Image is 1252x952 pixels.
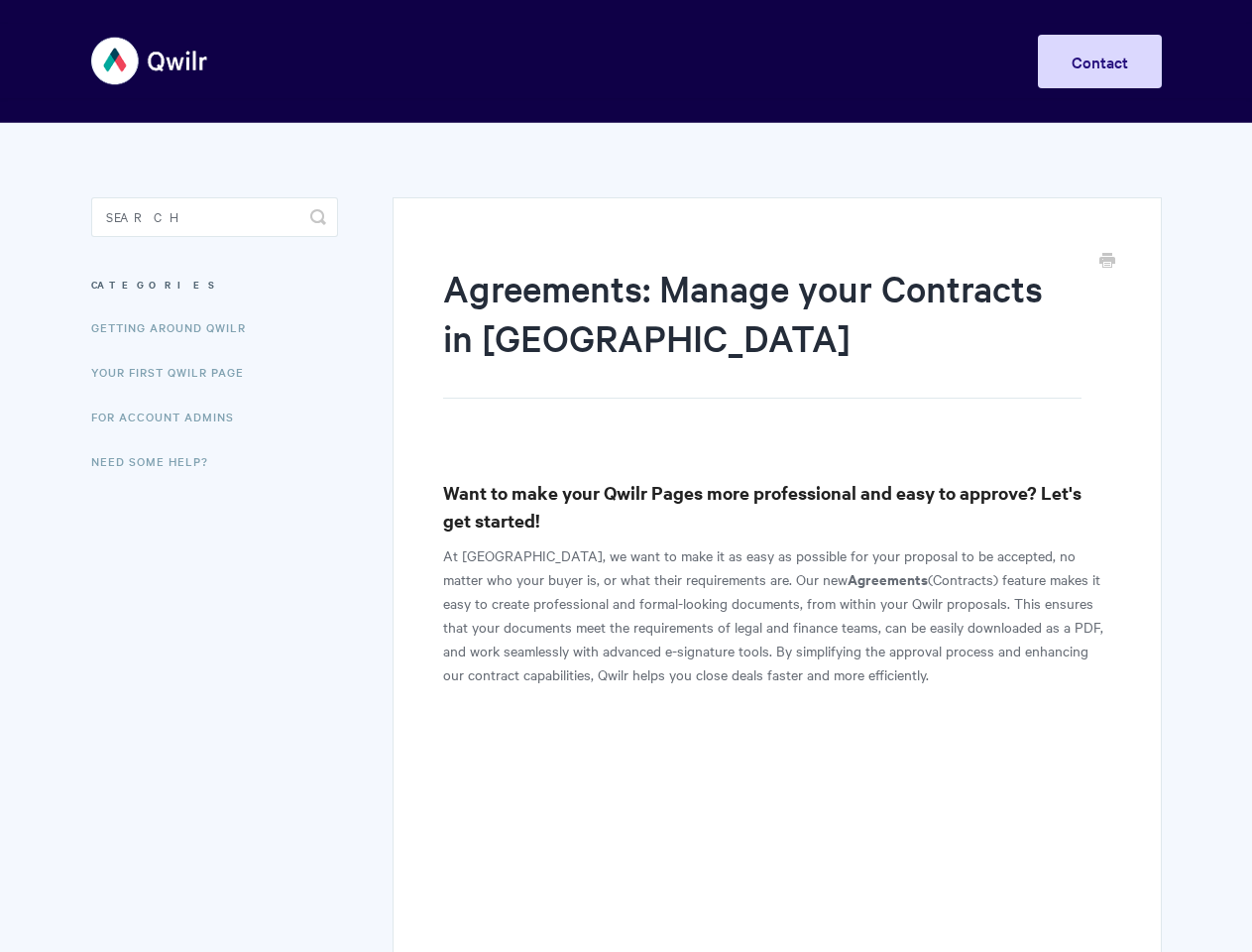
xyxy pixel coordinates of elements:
h1: Agreements: Manage your Contracts in [GEOGRAPHIC_DATA] [443,263,1081,399]
h3: Want to make your Qwilr Pages more professional and easy to approve? Let's get started! [443,479,1110,535]
b: Agreements [848,568,928,589]
a: Need Some Help? [91,441,223,481]
input: Search [91,197,338,237]
h3: Categories [91,267,338,302]
a: Print this Article [1099,251,1115,273]
a: For Account Admins [91,397,249,436]
a: Your First Qwilr Page [91,352,259,392]
img: Qwilr Help Center [91,24,209,98]
p: At [GEOGRAPHIC_DATA], we want to make it as easy as possible for your proposal to be accepted, no... [443,543,1110,686]
a: Contact [1038,35,1162,88]
a: Getting Around Qwilr [91,307,261,347]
